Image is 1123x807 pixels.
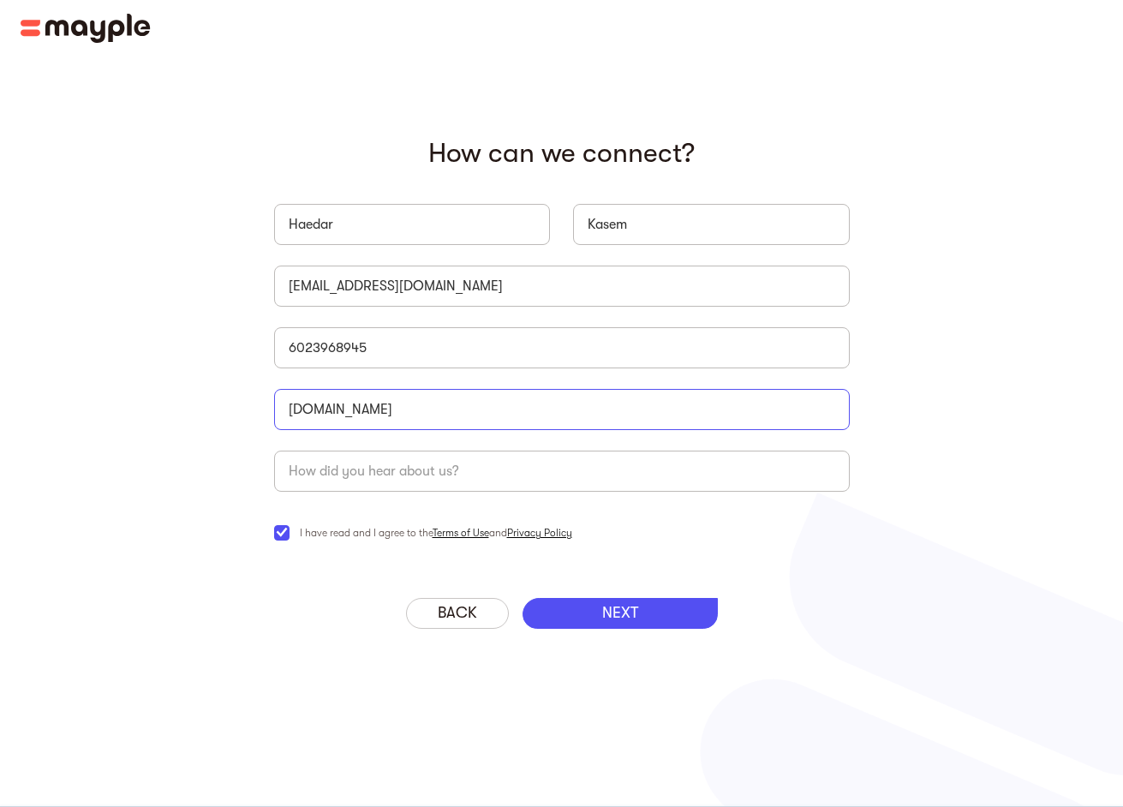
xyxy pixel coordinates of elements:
[21,14,151,43] img: Mayple logo
[433,527,489,539] a: Terms of Use
[602,604,638,623] p: NEXT
[815,608,1123,807] iframe: Chat Widget
[274,266,850,307] input: Email Address
[274,451,850,492] input: How did you hear about us?
[274,204,551,245] input: First Name
[573,204,850,245] input: Last Name
[274,137,850,577] form: briefForm
[274,137,850,170] p: How can we connect?
[274,389,850,430] input: https://website.com/
[300,523,572,543] span: I have read and I agree to the and
[274,327,850,368] input: Phone Number
[438,604,477,623] p: Back
[507,527,572,539] a: Privacy Policy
